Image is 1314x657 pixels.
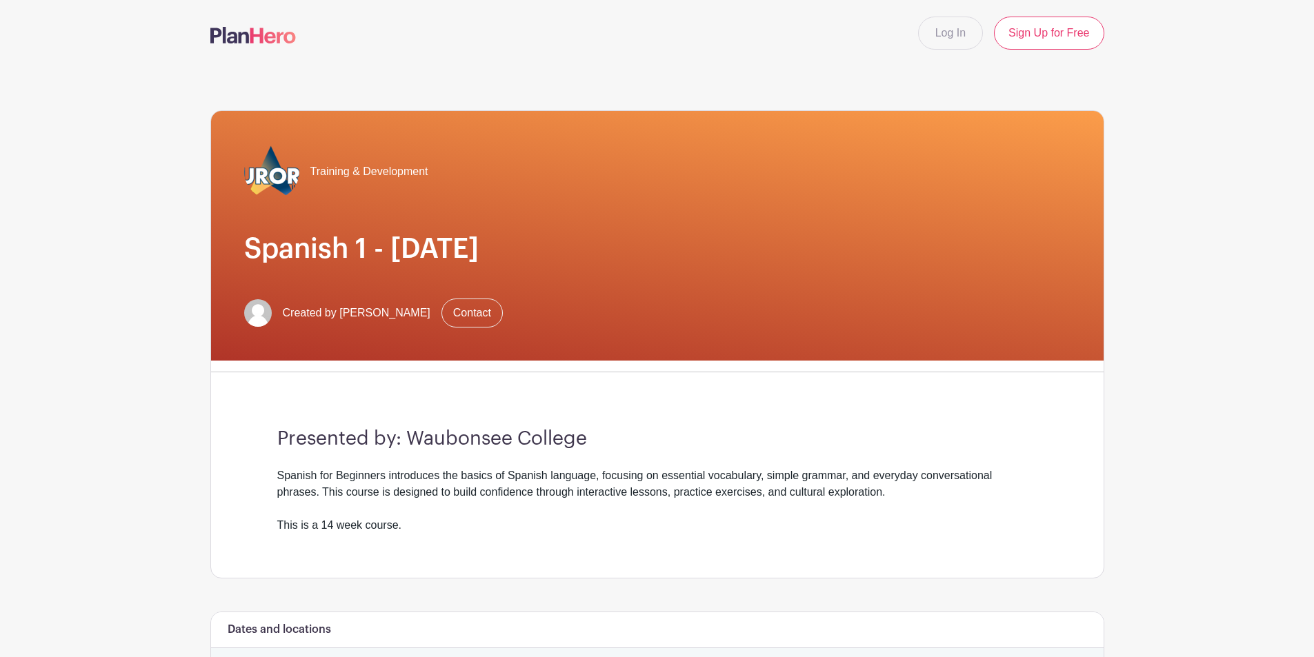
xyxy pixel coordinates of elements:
img: 2023_COA_Horiz_Logo_PMS_BlueStroke%204.png [244,144,299,199]
img: default-ce2991bfa6775e67f084385cd625a349d9dcbb7a52a09fb2fda1e96e2d18dcdb.png [244,299,272,327]
img: logo-507f7623f17ff9eddc593b1ce0a138ce2505c220e1c5a4e2b4648c50719b7d32.svg [210,27,296,43]
a: Log In [918,17,983,50]
a: Contact [441,299,503,327]
span: Training & Development [310,163,428,180]
div: Spanish for Beginners introduces the basics of Spanish language, focusing on essential vocabulary... [277,467,1037,534]
h3: Presented by: Waubonsee College [277,427,1037,451]
span: Created by [PERSON_NAME] [283,305,430,321]
h1: Spanish 1 - [DATE] [244,232,1071,265]
a: Sign Up for Free [994,17,1104,50]
h6: Dates and locations [228,623,331,636]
